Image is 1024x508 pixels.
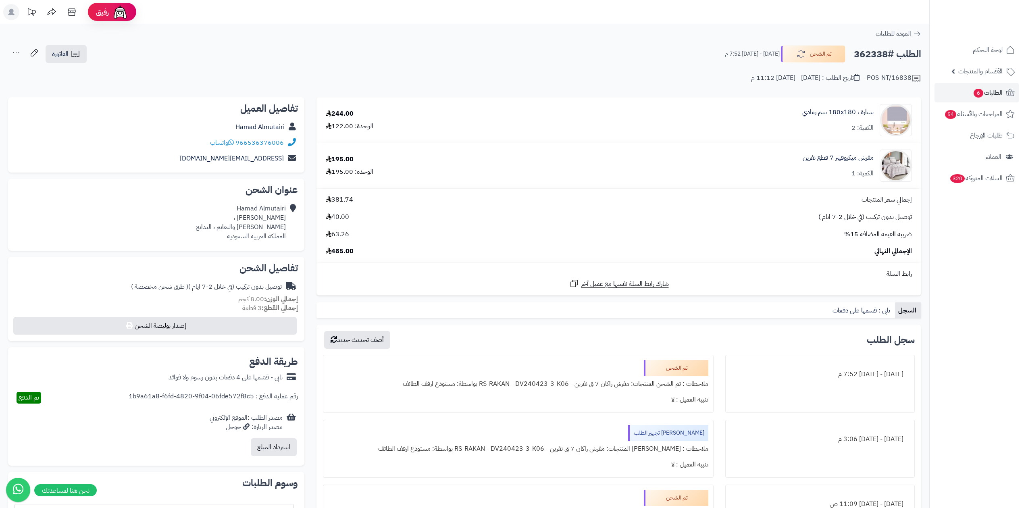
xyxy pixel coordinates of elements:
a: [EMAIL_ADDRESS][DOMAIN_NAME] [180,154,284,163]
a: تحديثات المنصة [21,4,42,22]
h2: تفاصيل الشحن [15,263,298,273]
h2: تفاصيل العميل [15,104,298,113]
a: مفرش ميكروفيبر 7 قطع نفرين [803,153,874,162]
h2: وسوم الطلبات [15,478,298,488]
div: 244.00 [326,109,354,119]
div: الكمية: 1 [851,169,874,178]
a: Hamad Almutairi [235,122,285,132]
small: 8.00 كجم [238,294,298,304]
span: إجمالي سعر المنتجات [862,195,912,204]
button: تم الشحن [781,46,845,62]
span: تم الدفع [19,393,39,402]
div: تم الشحن [644,490,708,506]
span: 381.74 [326,195,353,204]
a: السجل [895,302,921,319]
h3: سجل الطلب [867,335,915,345]
small: 3 قطعة [242,303,298,313]
div: [DATE] - [DATE] 7:52 م [731,366,910,382]
img: ai-face.png [112,4,128,20]
div: [PERSON_NAME] تجهيز الطلب [628,425,708,441]
div: مصدر الزيارة: جوجل [210,423,283,432]
a: الفاتورة [46,45,87,63]
img: logo-2.png [969,6,1016,23]
a: واتساب [210,138,234,148]
span: 485.00 [326,247,354,256]
div: 195.00 [326,155,354,164]
div: الوحدة: 122.00 [326,122,373,131]
a: طلبات الإرجاع [935,126,1019,145]
a: 966536376006 [235,138,284,148]
span: الفاتورة [52,49,69,59]
div: توصيل بدون تركيب (في خلال 2-7 ايام ) [131,282,282,291]
h2: عنوان الشحن [15,185,298,195]
div: مصدر الطلب :الموقع الإلكتروني [210,413,283,432]
img: 1686122696-d07ec45c780bd54d17521d3887b736128d4154b45ab724b8a5d0848a6d406c161605545389_1-1000x1000... [880,104,912,136]
div: تم الشحن [644,360,708,376]
a: لوحة التحكم [935,40,1019,60]
span: ( طرق شحن مخصصة ) [131,282,188,291]
h2: طريقة الدفع [249,357,298,366]
div: الكمية: 2 [851,123,874,133]
span: طلبات الإرجاع [970,130,1003,141]
div: تنبيه العميل : لا [328,457,708,473]
div: ملاحظات : [PERSON_NAME] المنتجات: مفرش راكان 7 ق نفرين - RS-RAKAN - DV240423-3-K06 بواسطة: مستودع... [328,441,708,457]
span: شارك رابط السلة نفسها مع عميل آخر [581,279,669,289]
div: الوحدة: 195.00 [326,167,373,177]
span: رفيق [96,7,109,17]
button: أضف تحديث جديد [324,331,390,349]
div: ملاحظات : تم الشحن المنتجات: مفرش راكان 7 ق نفرين - RS-RAKAN - DV240423-3-K06 بواسطة: مستودع ارفف... [328,376,708,392]
div: تنبيه العميل : لا [328,392,708,408]
span: توصيل بدون تركيب (في خلال 2-7 ايام ) [818,212,912,222]
a: شارك رابط السلة نفسها مع عميل آخر [569,279,669,289]
strong: إجمالي القطع: [262,303,298,313]
small: [DATE] - [DATE] 7:52 م [725,50,780,58]
span: لوحة التحكم [973,44,1003,56]
div: تاريخ الطلب : [DATE] - [DATE] 11:12 م [751,73,860,83]
a: السلات المتروكة320 [935,169,1019,188]
a: العودة للطلبات [876,29,921,39]
span: 63.26 [326,230,349,239]
div: [DATE] - [DATE] 3:06 م [731,431,910,447]
span: 40.00 [326,212,349,222]
strong: إجمالي الوزن: [264,294,298,304]
span: الطلبات [973,87,1003,98]
div: تابي - قسّمها على 4 دفعات بدون رسوم ولا فوائد [169,373,283,382]
div: رقم عملية الدفع : 1b9a61a8-f6fd-4820-9f04-06fde572f8c5 [129,392,298,404]
a: ستارة ، ‎180x180 سم‏ رمادي [802,108,874,117]
a: الطلبات6 [935,83,1019,102]
button: استرداد المبلغ [251,438,297,456]
span: 320 [949,174,965,183]
div: رابط السلة [320,269,918,279]
span: ضريبة القيمة المضافة 15% [844,230,912,239]
span: السلات المتروكة [949,173,1003,184]
span: الأقسام والمنتجات [958,66,1003,77]
h2: الطلب #362338 [854,46,921,62]
div: Hamad Almutairi [PERSON_NAME] ، [PERSON_NAME] والنعايم ، البدايع المملكة العربية السعودية [196,204,286,241]
span: العملاء [986,151,1001,162]
a: تابي : قسمها على دفعات [829,302,895,319]
div: POS-NT/16838 [867,73,921,83]
a: العملاء [935,147,1019,167]
a: المراجعات والأسئلة54 [935,104,1019,124]
span: العودة للطلبات [876,29,911,39]
img: 1729517856-110202010722110202010722-90x90.jpg [880,150,912,182]
span: المراجعات والأسئلة [944,108,1003,120]
button: إصدار بوليصة الشحن [13,317,297,335]
span: الإجمالي النهائي [874,247,912,256]
span: 6 [973,88,984,98]
span: 54 [945,110,957,119]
